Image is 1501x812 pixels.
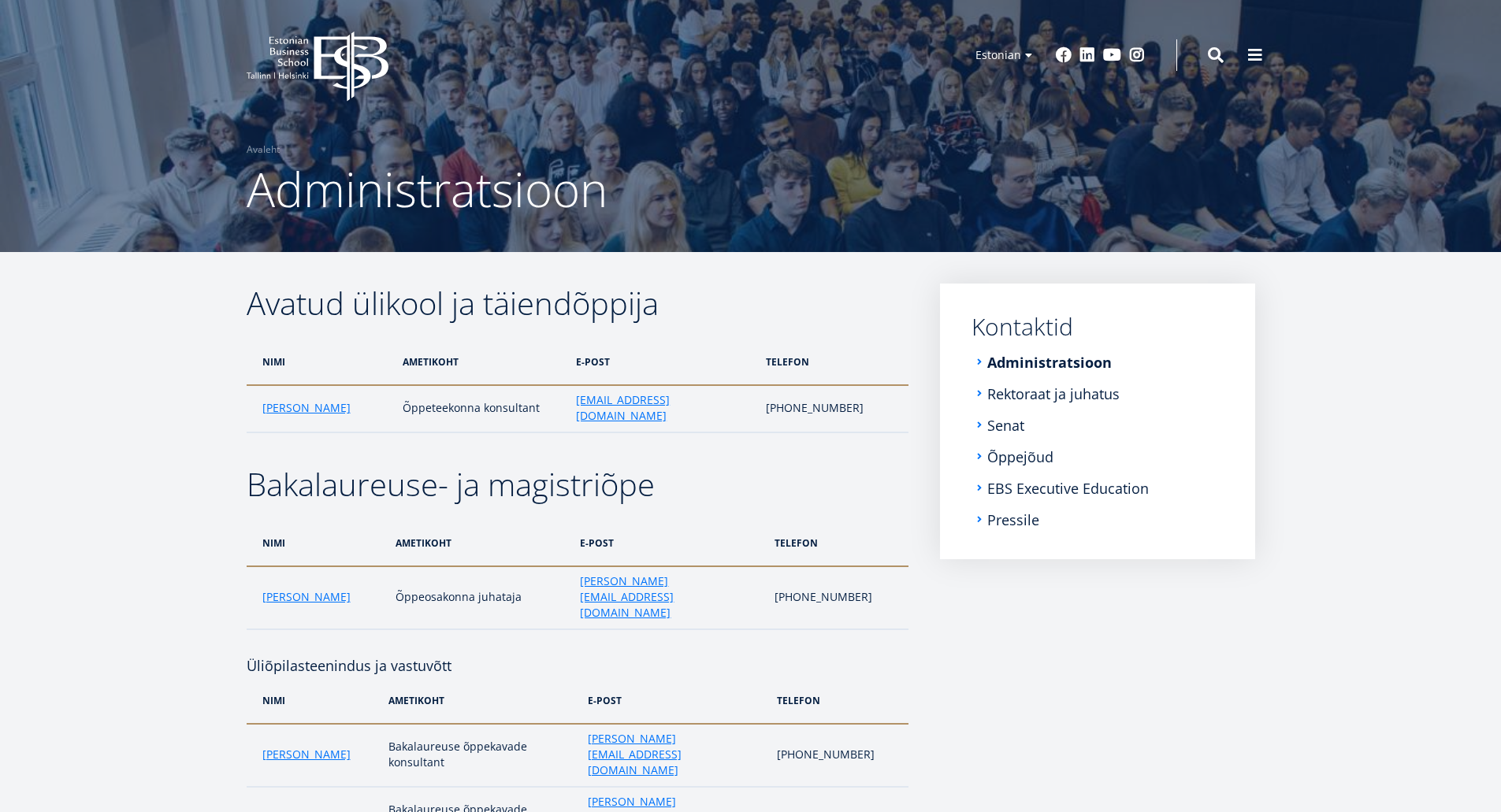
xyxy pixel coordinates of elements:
a: Rektoraat ja juhatus [987,386,1120,402]
a: [PERSON_NAME][EMAIL_ADDRESS][DOMAIN_NAME] [588,731,761,778]
th: telefon [769,677,908,724]
td: [PHONE_NUMBER] [767,566,908,629]
td: Bakalaureuse õppekavade konsultant [381,724,580,787]
a: Kontaktid [972,315,1224,339]
th: e-post [580,677,769,724]
a: Facebook [1056,47,1072,63]
a: Linkedin [1079,47,1095,63]
a: [PERSON_NAME][EMAIL_ADDRESS][DOMAIN_NAME] [580,573,758,621]
th: nimi [247,677,381,724]
span: Administratsioon [247,157,607,221]
h2: Avatud ülikool ja täiendõppija [247,284,908,323]
a: [EMAIL_ADDRESS][DOMAIN_NAME] [576,392,750,424]
a: [PERSON_NAME] [262,400,351,416]
a: Pressile [987,512,1039,528]
th: telefon [758,339,908,385]
th: ametikoht [388,520,573,566]
a: Instagram [1129,47,1145,63]
th: e-post [572,520,766,566]
th: nimi [247,339,395,385]
a: Õppejõud [987,449,1053,465]
th: nimi [247,520,388,566]
a: [PERSON_NAME] [262,747,351,762]
h4: Üliõpilasteenindus ja vastuvõtt [247,630,908,677]
a: Youtube [1103,47,1121,63]
h2: Bakalaureuse- ja magistriõpe [247,465,908,504]
td: [PHONE_NUMBER] [769,724,908,787]
a: EBS Executive Education [987,480,1149,496]
th: telefon [767,520,908,566]
a: Avaleht [247,142,280,158]
a: Senat [987,417,1024,433]
td: Õppeteekonna konsultant [395,385,568,432]
td: Õppeosakonna juhataja [388,566,573,629]
td: [PHONE_NUMBER] [758,385,908,432]
a: Administratsioon [987,354,1112,370]
th: ametikoht [381,677,580,724]
th: e-post [568,339,758,385]
a: [PERSON_NAME] [262,589,351,605]
th: ametikoht [395,339,568,385]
